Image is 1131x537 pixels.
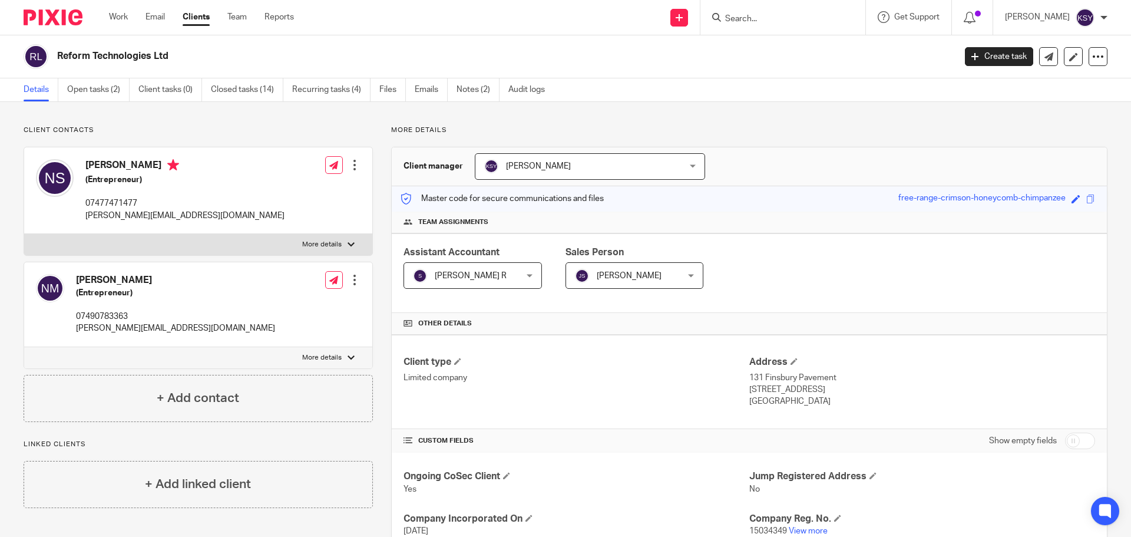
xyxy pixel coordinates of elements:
a: Recurring tasks (4) [292,78,371,101]
a: Work [109,11,128,23]
p: More details [302,240,342,249]
span: Get Support [894,13,940,21]
span: [DATE] [404,527,428,535]
p: [GEOGRAPHIC_DATA] [749,396,1095,407]
span: Yes [404,485,416,493]
a: View more [789,527,828,535]
p: Client contacts [24,126,373,135]
h4: + Add contact [157,389,239,407]
h4: Address [749,356,1095,368]
h4: [PERSON_NAME] [85,159,285,174]
p: More details [302,353,342,363]
a: Create task [965,47,1033,66]
img: svg%3E [575,269,589,283]
span: Other details [418,319,472,328]
a: Reports [264,11,294,23]
input: Search [724,14,830,25]
p: More details [391,126,1107,135]
h4: Jump Registered Address [749,470,1095,483]
h5: (Entrepreneur) [85,174,285,186]
img: svg%3E [1076,8,1094,27]
img: svg%3E [484,159,498,173]
h4: Ongoing CoSec Client [404,470,749,483]
p: [PERSON_NAME][EMAIL_ADDRESS][DOMAIN_NAME] [85,210,285,222]
h3: Client manager [404,160,463,172]
i: Primary [167,159,179,171]
h4: Company Incorporated On [404,513,749,525]
h4: Company Reg. No. [749,513,1095,525]
img: svg%3E [36,159,74,197]
a: Team [227,11,247,23]
p: 131 Finsbury Pavement [749,372,1095,384]
h2: Reform Technologies Ltd [57,50,769,62]
a: Clients [183,11,210,23]
h4: CUSTOM FIELDS [404,436,749,446]
a: Audit logs [508,78,554,101]
h4: + Add linked client [145,475,251,493]
p: [PERSON_NAME][EMAIL_ADDRESS][DOMAIN_NAME] [76,322,275,334]
p: [PERSON_NAME] [1005,11,1070,23]
img: svg%3E [36,274,64,302]
h4: Client type [404,356,749,368]
a: Notes (2) [457,78,500,101]
span: [PERSON_NAME] [506,162,571,170]
a: Emails [415,78,448,101]
a: Client tasks (0) [138,78,202,101]
img: svg%3E [413,269,427,283]
p: 07490783363 [76,311,275,322]
a: Open tasks (2) [67,78,130,101]
a: Files [379,78,406,101]
p: [STREET_ADDRESS] [749,384,1095,396]
label: Show empty fields [989,435,1057,447]
img: Pixie [24,9,82,25]
a: Email [145,11,165,23]
p: Linked clients [24,440,373,449]
a: Closed tasks (14) [211,78,283,101]
div: free-range-crimson-honeycomb-chimpanzee [898,192,1066,206]
p: 07477471477 [85,197,285,209]
span: [PERSON_NAME] [597,272,662,280]
h5: (Entrepreneur) [76,287,275,299]
p: Master code for secure communications and files [401,193,604,205]
img: svg%3E [24,44,48,69]
span: Sales Person [565,248,624,257]
span: No [749,485,760,493]
span: Team assignments [418,218,488,227]
span: 15034349 [749,527,787,535]
h4: [PERSON_NAME] [76,274,275,286]
span: Assistant Accountant [404,248,500,257]
a: Details [24,78,58,101]
span: [PERSON_NAME] R [435,272,507,280]
p: Limited company [404,372,749,384]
